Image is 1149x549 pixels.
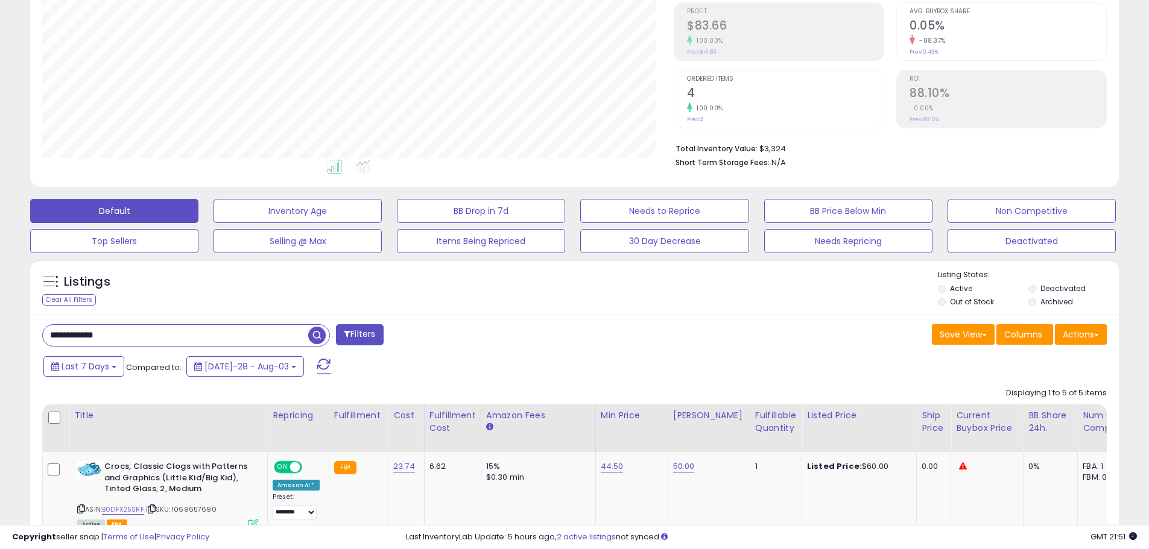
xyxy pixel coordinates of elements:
li: $3,324 [676,140,1098,155]
span: ON [275,462,290,472]
button: Save View [932,324,995,345]
span: Columns [1004,328,1042,340]
div: Ship Price [922,409,946,434]
div: Repricing [273,409,324,422]
h2: 88.10% [910,86,1106,102]
button: Items Being Repriced [397,229,565,253]
a: 2 active listings [557,531,616,542]
span: OFF [300,462,320,472]
strong: Copyright [12,531,56,542]
a: 23.74 [393,460,415,472]
span: [DATE]-28 - Aug-03 [204,360,289,372]
a: Privacy Policy [156,531,209,542]
div: $60.00 [807,461,907,472]
button: Columns [996,324,1053,345]
span: Last 7 Days [62,360,109,372]
button: BB Price Below Min [764,199,932,223]
h2: 0.05% [910,19,1106,35]
button: Inventory Age [214,199,382,223]
button: Needs to Reprice [580,199,749,223]
div: Cost [393,409,419,422]
div: Fulfillment Cost [429,409,476,434]
div: Clear All Filters [42,294,96,306]
div: Last InventoryLab Update: 5 hours ago, not synced. [406,532,1137,543]
b: Crocs, Classic Clogs with Patterns and Graphics (Little Kid/Big Kid), Tinted Glass, 2, Medium [104,461,251,498]
b: Short Term Storage Fees: [676,157,770,168]
span: | SKU: 1069657690 [146,504,217,514]
div: FBM: 0 [1083,472,1122,483]
div: Amazon AI * [273,480,320,491]
span: N/A [771,157,786,168]
h5: Listings [64,274,110,290]
span: Ordered Items [687,76,884,83]
small: -88.37% [915,36,946,45]
div: FBA: 1 [1083,461,1122,472]
button: Selling @ Max [214,229,382,253]
button: Actions [1055,324,1107,345]
img: 313m8p4c8-L._SL40_.jpg [77,461,101,479]
button: Last 7 Days [43,356,124,377]
label: Deactivated [1040,283,1086,293]
div: 6.62 [429,461,472,472]
div: BB Share 24h. [1028,409,1072,434]
b: Total Inventory Value: [676,143,758,154]
button: Deactivated [948,229,1116,253]
small: Prev: 88.10% [910,116,939,123]
h2: 4 [687,86,884,102]
button: BB Drop in 7d [397,199,565,223]
button: Needs Repricing [764,229,932,253]
a: B0DFX25SRF [102,504,144,515]
button: Filters [336,324,383,345]
label: Archived [1040,296,1073,307]
span: Profit [687,8,884,15]
div: 15% [486,461,586,472]
small: Prev: $41.83 [687,48,717,55]
b: Listed Price: [807,460,862,472]
h2: $83.66 [687,19,884,35]
span: ROI [910,76,1106,83]
button: Non Competitive [948,199,1116,223]
div: 0.00 [922,461,942,472]
div: Fulfillment [334,409,383,422]
small: FBA [334,461,356,474]
div: Current Buybox Price [956,409,1018,434]
div: Displaying 1 to 5 of 5 items [1006,387,1107,399]
label: Out of Stock [950,296,994,307]
small: Prev: 2 [687,116,703,123]
button: Default [30,199,198,223]
div: Amazon Fees [486,409,590,422]
small: 100.00% [692,36,723,45]
div: $0.30 min [486,472,586,483]
span: Avg. Buybox Share [910,8,1106,15]
div: Fulfillable Quantity [755,409,797,434]
div: Preset: [273,493,320,520]
a: Terms of Use [103,531,154,542]
div: seller snap | | [12,532,209,543]
span: Compared to: [126,362,182,373]
span: 2025-08-11 21:51 GMT [1090,531,1137,542]
small: Prev: 0.43% [910,48,939,55]
small: 100.00% [692,104,723,113]
div: Listed Price [807,409,911,422]
div: [PERSON_NAME] [673,409,745,422]
p: Listing States: [938,269,1119,281]
small: 0.00% [910,104,934,113]
button: Top Sellers [30,229,198,253]
button: [DATE]-28 - Aug-03 [186,356,304,377]
label: Active [950,283,972,293]
a: 50.00 [673,460,695,472]
div: 0% [1028,461,1068,472]
div: Num of Comp. [1083,409,1127,434]
div: 1 [755,461,793,472]
small: Amazon Fees. [486,422,493,433]
div: Min Price [601,409,663,422]
div: Title [74,409,262,422]
button: 30 Day Decrease [580,229,749,253]
a: 44.50 [601,460,624,472]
